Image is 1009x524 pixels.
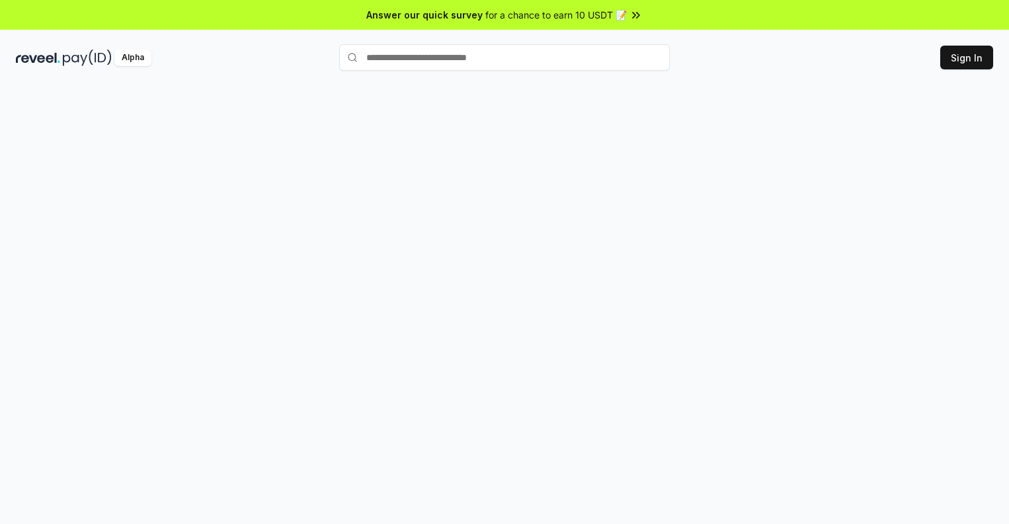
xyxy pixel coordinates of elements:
[114,50,151,66] div: Alpha
[63,50,112,66] img: pay_id
[16,50,60,66] img: reveel_dark
[940,46,993,69] button: Sign In
[485,8,627,22] span: for a chance to earn 10 USDT 📝
[366,8,483,22] span: Answer our quick survey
